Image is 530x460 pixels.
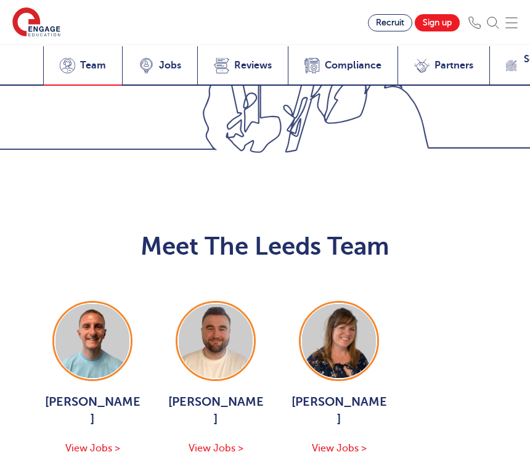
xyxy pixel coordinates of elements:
span: Reviews [234,59,272,72]
span: View Jobs > [312,443,367,454]
span: Partners [434,59,473,72]
a: [PERSON_NAME] View Jobs > [290,301,388,456]
a: Partners [397,46,489,86]
span: Jobs [159,59,181,72]
img: Search [487,17,499,29]
a: [PERSON_NAME] View Jobs > [166,301,265,456]
span: Team [80,59,106,72]
h2: Meet The Leeds Team [43,232,487,261]
span: [PERSON_NAME] [43,393,142,428]
img: Engage Education [12,7,60,38]
span: [PERSON_NAME] [290,393,388,428]
a: [PERSON_NAME] View Jobs > [43,301,142,456]
a: Reviews [197,46,288,86]
span: Recruit [376,18,404,27]
img: George Dignam [55,304,129,378]
span: View Jobs > [189,443,243,454]
span: Compliance [325,59,381,72]
img: Mobile Menu [505,17,518,29]
a: Team [43,46,122,86]
a: Recruit [368,14,412,31]
img: Joanne Wright [302,304,376,378]
a: Sign up [415,14,460,31]
a: Compliance [288,46,397,86]
a: Jobs [122,46,197,86]
img: Phone [468,17,481,29]
span: [PERSON_NAME] [166,393,265,428]
span: View Jobs > [65,443,120,454]
img: Chris Rushton [179,304,253,378]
